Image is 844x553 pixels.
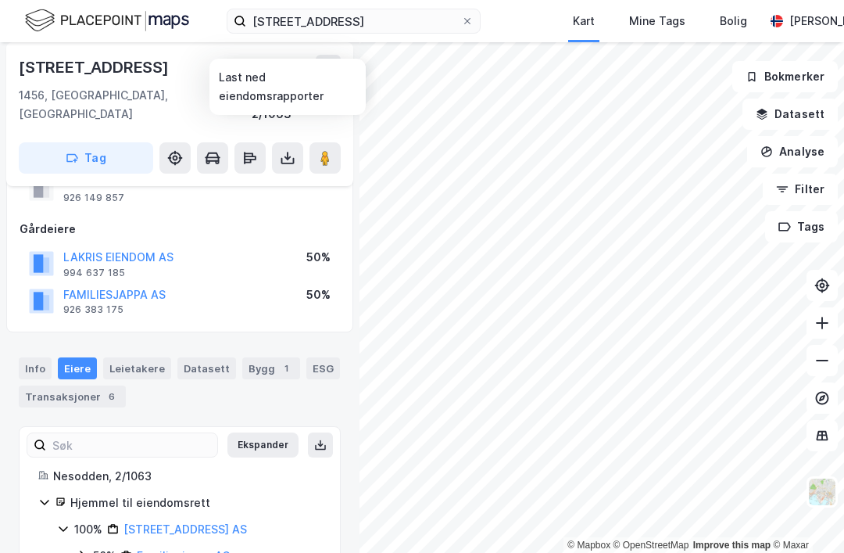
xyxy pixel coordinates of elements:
iframe: Chat Widget [766,478,844,553]
div: 926 383 175 [63,303,123,316]
div: 50% [306,285,331,304]
button: Ekspander [227,433,299,458]
div: 926 149 857 [63,192,124,204]
button: Tag [19,142,153,174]
div: Leietakere [103,357,171,379]
div: ESG [306,357,340,379]
div: Hjemmel til eiendomsrett [70,494,321,512]
div: 1456, [GEOGRAPHIC_DATA], [GEOGRAPHIC_DATA] [19,86,252,124]
div: Datasett [177,357,236,379]
a: [STREET_ADDRESS] AS [123,522,247,536]
div: Gårdeiere [20,220,340,239]
button: Tags [765,211,838,242]
button: Analyse [747,136,838,167]
div: 100% [74,520,102,539]
button: Filter [763,174,838,205]
div: Nesodden, 2/1063 [252,86,341,124]
a: OpenStreetMap [613,540,689,551]
img: Z [807,477,837,507]
div: Bolig [720,12,747,31]
div: Bygg [242,357,300,379]
div: [STREET_ADDRESS] [19,55,172,80]
div: Eiere [58,357,97,379]
div: Mine Tags [629,12,685,31]
input: Søk [46,433,217,457]
button: Datasett [742,99,838,130]
div: 1 [278,361,294,376]
div: 6 [104,389,120,404]
div: Transaksjoner [19,386,126,408]
input: Søk på adresse, matrikkel, gårdeiere, leietakere eller personer [246,9,461,33]
button: Bokmerker [732,61,838,92]
div: 50% [306,248,331,267]
div: Info [19,357,52,379]
div: Kart [573,12,595,31]
div: 994 637 185 [63,267,125,279]
div: Nesodden, 2/1063 [53,467,321,486]
a: Mapbox [567,540,610,551]
div: Kontrollprogram for chat [766,478,844,553]
a: Improve this map [693,540,771,551]
img: logo.f888ab2527a4732fd821a326f86c7f29.svg [25,7,189,34]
